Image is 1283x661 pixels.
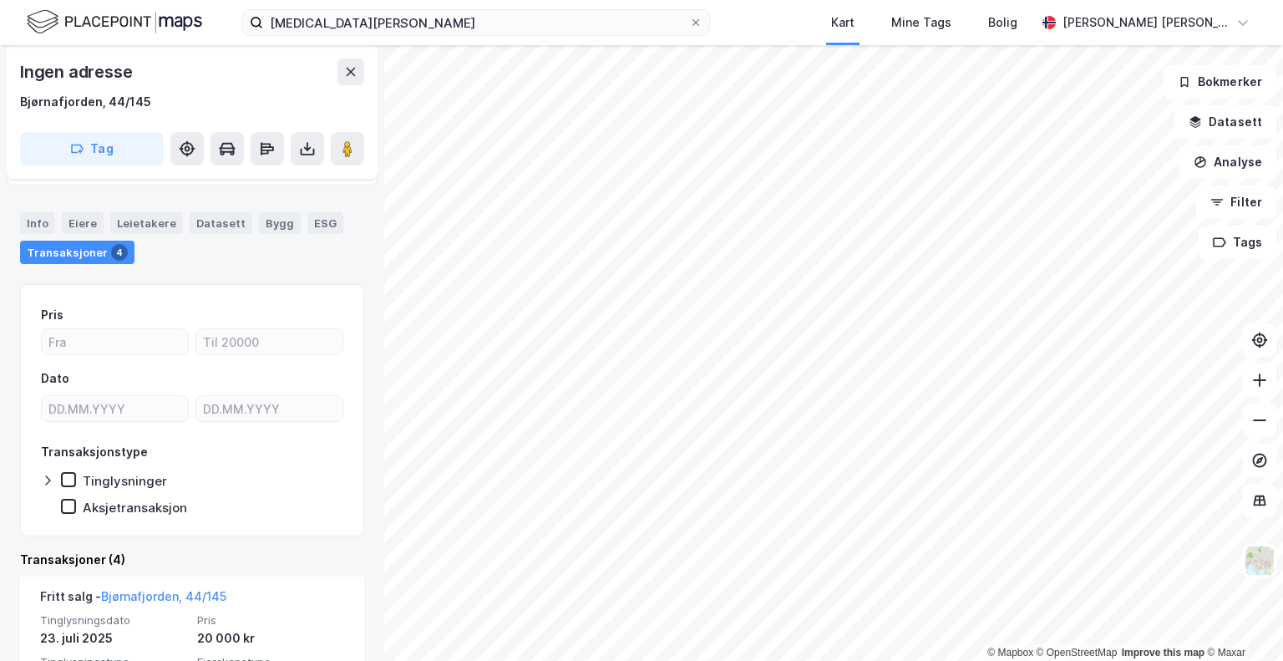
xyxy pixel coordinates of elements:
[1164,65,1276,99] button: Bokmerker
[83,500,187,516] div: Aksjetransaksjon
[1174,105,1276,139] button: Datasett
[259,212,301,234] div: Bygg
[1122,647,1204,658] a: Improve this map
[40,628,187,648] div: 23. juli 2025
[40,587,226,613] div: Fritt salg -
[62,212,104,234] div: Eiere
[111,244,128,261] div: 4
[307,212,343,234] div: ESG
[831,13,854,33] div: Kart
[891,13,951,33] div: Mine Tags
[27,8,202,37] img: logo.f888ab2527a4732fd821a326f86c7f29.svg
[1037,647,1118,658] a: OpenStreetMap
[1062,13,1230,33] div: [PERSON_NAME] [PERSON_NAME]
[987,647,1033,658] a: Mapbox
[1196,186,1276,219] button: Filter
[988,13,1017,33] div: Bolig
[263,10,689,35] input: Søk på adresse, matrikkel, gårdeiere, leietakere eller personer
[190,212,252,234] div: Datasett
[196,329,342,354] input: Til 20000
[197,613,344,628] span: Pris
[20,58,135,85] div: Ingen adresse
[42,329,188,354] input: Fra
[20,241,134,264] div: Transaksjoner
[1199,581,1283,661] iframe: Chat Widget
[1199,581,1283,661] div: Kontrollprogram for chat
[197,628,344,648] div: 20 000 kr
[196,396,342,421] input: DD.MM.YYYY
[41,442,148,462] div: Transaksjonstype
[20,212,55,234] div: Info
[20,92,151,112] div: Bjørnafjorden, 44/145
[1199,226,1276,259] button: Tags
[41,305,63,325] div: Pris
[41,369,69,389] div: Dato
[40,613,187,628] span: Tinglysningsdato
[83,473,167,489] div: Tinglysninger
[1244,545,1275,577] img: Z
[42,396,188,421] input: DD.MM.YYYY
[1179,145,1276,179] button: Analyse
[20,132,164,165] button: Tag
[110,212,183,234] div: Leietakere
[101,589,226,603] a: Bjørnafjorden, 44/145
[20,550,364,570] div: Transaksjoner (4)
